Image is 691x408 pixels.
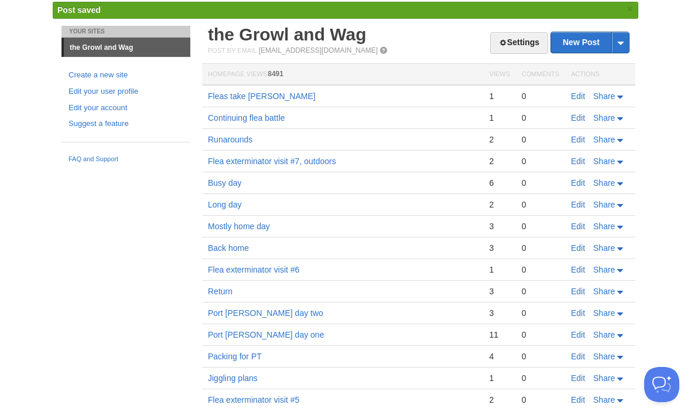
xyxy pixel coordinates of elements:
a: Flea exterminator visit #5 [208,395,299,404]
a: Edit [571,243,585,253]
div: 1 [489,264,509,275]
a: Edit [571,222,585,231]
a: New Post [551,32,629,53]
span: Post saved [57,5,101,15]
div: 0 [522,156,559,166]
div: 1 [489,91,509,101]
th: Homepage Views [202,64,483,86]
div: 6 [489,178,509,188]
a: Edit [571,91,585,101]
span: Share [593,330,615,339]
div: 2 [489,156,509,166]
span: Share [593,308,615,318]
div: 0 [522,91,559,101]
a: Back home [208,243,249,253]
iframe: Help Scout Beacon - Open [644,367,679,402]
div: 3 [489,221,509,232]
a: Edit your account [69,102,183,114]
a: Edit [571,113,585,123]
div: 0 [522,373,559,383]
span: Share [593,395,615,404]
div: 0 [522,178,559,188]
a: Edit [571,135,585,144]
div: 3 [489,243,509,253]
div: 3 [489,308,509,318]
a: Runarounds [208,135,252,144]
span: Post by Email [208,47,256,54]
div: 0 [522,134,559,145]
a: Long day [208,200,242,209]
div: 0 [522,395,559,405]
a: Edit [571,373,585,383]
a: Fleas take [PERSON_NAME] [208,91,316,101]
span: Share [593,243,615,253]
span: Share [593,222,615,231]
span: Share [593,265,615,274]
span: Share [593,178,615,188]
div: 0 [522,113,559,123]
div: 0 [522,199,559,210]
a: Suggest a feature [69,118,183,130]
a: Create a new site [69,69,183,81]
a: Edit [571,200,585,209]
span: 8491 [268,70,283,78]
div: 0 [522,264,559,275]
a: Edit [571,308,585,318]
div: 0 [522,243,559,253]
span: Share [593,200,615,209]
a: Return [208,287,232,296]
span: Share [593,287,615,296]
a: the Growl and Wag [64,38,190,57]
th: Actions [565,64,635,86]
div: 1 [489,113,509,123]
li: Your Sites [61,26,190,38]
a: Port [PERSON_NAME] day one [208,330,324,339]
div: 0 [522,351,559,362]
a: Flea exterminator visit #7, outdoors [208,157,336,166]
th: Views [483,64,515,86]
a: the Growl and Wag [208,25,367,44]
a: Edit [571,157,585,166]
a: Edit your user profile [69,86,183,98]
a: × [625,2,635,16]
a: Settings [490,32,548,54]
a: Busy day [208,178,242,188]
a: Flea exterminator visit #6 [208,265,299,274]
a: FAQ and Support [69,154,183,165]
div: 2 [489,395,509,405]
span: Share [593,373,615,383]
a: Port [PERSON_NAME] day two [208,308,323,318]
div: 0 [522,308,559,318]
div: 4 [489,351,509,362]
a: Continuing flea battle [208,113,285,123]
div: 2 [489,199,509,210]
a: Jiggling plans [208,373,258,383]
a: Packing for PT [208,352,262,361]
span: Share [593,352,615,361]
a: Edit [571,287,585,296]
span: Share [593,135,615,144]
a: Edit [571,265,585,274]
th: Comments [516,64,565,86]
span: Share [593,157,615,166]
span: Share [593,91,615,101]
div: 0 [522,221,559,232]
a: [EMAIL_ADDRESS][DOMAIN_NAME] [259,46,378,55]
div: 1 [489,373,509,383]
a: Edit [571,395,585,404]
span: Share [593,113,615,123]
a: Edit [571,352,585,361]
a: Edit [571,178,585,188]
div: 2 [489,134,509,145]
div: 11 [489,329,509,340]
a: Edit [571,330,585,339]
div: 3 [489,286,509,297]
div: 0 [522,286,559,297]
a: Mostly home day [208,222,270,231]
div: 0 [522,329,559,340]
